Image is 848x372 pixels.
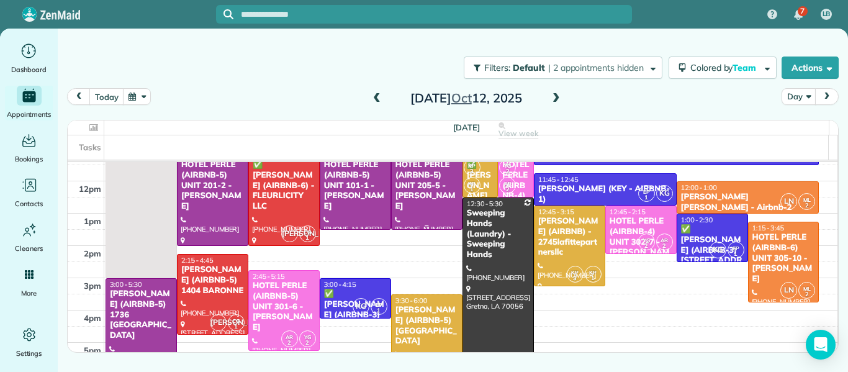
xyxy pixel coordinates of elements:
div: ✅ [PERSON_NAME] (AIRBNB-3) [STREET_ADDRESS] LLC [680,224,744,276]
span: ML [803,285,811,292]
span: EP [376,301,382,308]
div: [PERSON_NAME] [PERSON_NAME] - Airbnb-2 [680,192,816,213]
span: CG [304,229,311,235]
div: Open Intercom Messenger [806,330,836,360]
span: 1pm [84,216,101,226]
span: 7 [800,6,805,16]
small: 2 [500,166,515,178]
button: Actions [782,57,839,79]
span: 3:00 - 4:15 [324,280,356,289]
a: Filters: Default | 2 appointments hidden [458,57,662,79]
span: [PERSON_NAME] [210,314,227,331]
span: 5pm [84,345,101,355]
div: 7 unread notifications [785,1,811,29]
small: 2 [657,240,672,252]
span: EP [733,245,739,252]
span: More [21,287,37,299]
div: [PERSON_NAME] (AIRBNB-5) 1404 BARONNE [181,265,245,296]
span: YG [304,333,311,340]
span: 12:00 - 1:00 [681,183,717,192]
span: Oct [451,90,472,106]
span: ML [803,196,811,203]
span: 2:45 - 5:15 [253,272,285,281]
div: HOTEL PERLE (AIRBNB-5) UNIT 301-6 - [PERSON_NAME] [252,281,316,333]
span: 1:15 - 3:45 [752,224,785,232]
span: [DATE] [453,122,480,132]
div: [PERSON_NAME] (AIRBNB-5) 1736 [GEOGRAPHIC_DATA] [109,289,173,341]
span: Team [733,62,758,73]
span: 3:00 - 5:30 [110,280,142,289]
div: HOTEL PERLE (AIRBNB-4) UNIT 302-7 - [PERSON_NAME] [609,216,673,268]
a: Bookings [5,130,53,165]
span: 3pm [84,281,101,291]
small: 3 [464,166,480,178]
span: AR [286,333,293,340]
div: HOTEL PERLE (AIRBNB-5) UNIT 205-5 - [PERSON_NAME] [395,160,459,212]
span: Settings [16,347,42,360]
button: next [815,88,839,105]
div: [PERSON_NAME] (KEY - AIRBNB-1) [538,184,673,205]
a: Appointments [5,86,53,120]
button: today [89,88,124,105]
span: Colored by [690,62,760,73]
span: | 2 appointments hidden [548,62,644,73]
span: Default [513,62,546,73]
span: KG [353,298,369,315]
svg: Focus search [223,9,233,19]
span: 2pm [84,248,101,258]
button: prev [67,88,91,105]
a: Dashboard [5,41,53,76]
span: KG [710,242,726,258]
span: Filters: [484,62,510,73]
span: Dashboard [11,63,47,76]
span: KG [656,185,673,202]
span: CG [232,317,240,324]
span: [PERSON_NAME] [281,225,298,242]
small: 1 [585,273,601,284]
small: 2 [300,337,315,349]
button: Colored byTeam [669,57,777,79]
span: 12:45 - 3:15 [538,207,574,216]
small: 3 [567,273,583,284]
span: KP [589,269,597,276]
small: 2 [799,289,814,301]
small: 2 [799,200,814,212]
div: Sweeping Hands (Laundry) - Sweeping Hands [466,208,530,260]
span: LN [780,282,797,299]
small: 2 [282,337,297,349]
div: [PERSON_NAME] (AIRBNB-5) [GEOGRAPHIC_DATA] [395,305,459,347]
span: YG [643,237,650,243]
span: 4pm [84,313,101,323]
small: 1 [464,184,480,196]
div: HOTEL PERLE (AIRBNB-6) UNIT 305-10 - [PERSON_NAME] [752,232,816,284]
span: LB [823,9,831,19]
span: 11:45 - 12:45 [538,175,579,184]
button: Filters: Default | 2 appointments hidden [464,57,662,79]
small: 2 [639,240,654,252]
span: 12pm [79,184,101,194]
button: Day [782,88,816,105]
div: ✅ [PERSON_NAME] (AIRBNB-6) - FLEURLICITY LLC [252,160,316,212]
a: Settings [5,325,53,360]
span: 12:45 - 2:15 [610,207,646,216]
span: 2:15 - 4:45 [181,256,214,265]
span: KP [571,269,579,276]
span: Contacts [15,197,43,210]
span: EP [643,188,650,195]
span: 3:30 - 6:00 [395,296,428,305]
span: AR [661,237,668,243]
span: LN [780,193,797,210]
small: 1 [371,305,387,317]
span: AR [504,180,512,187]
span: KP [468,180,476,187]
button: Focus search [216,9,233,19]
span: 12:30 - 5:30 [467,199,503,208]
span: Tasks [79,142,101,152]
span: 1:00 - 2:30 [681,215,713,224]
small: 1 [639,192,654,204]
div: HOTEL PERLE (AIRBNB-5) UNIT 201-2 - [PERSON_NAME] [181,160,245,212]
span: View week [498,129,538,138]
span: Cleaners [15,242,43,255]
div: HOTEL PERLE (AIRBNB-5) UNIT 101-1 - [PERSON_NAME] [323,160,387,212]
span: Bookings [15,153,43,165]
